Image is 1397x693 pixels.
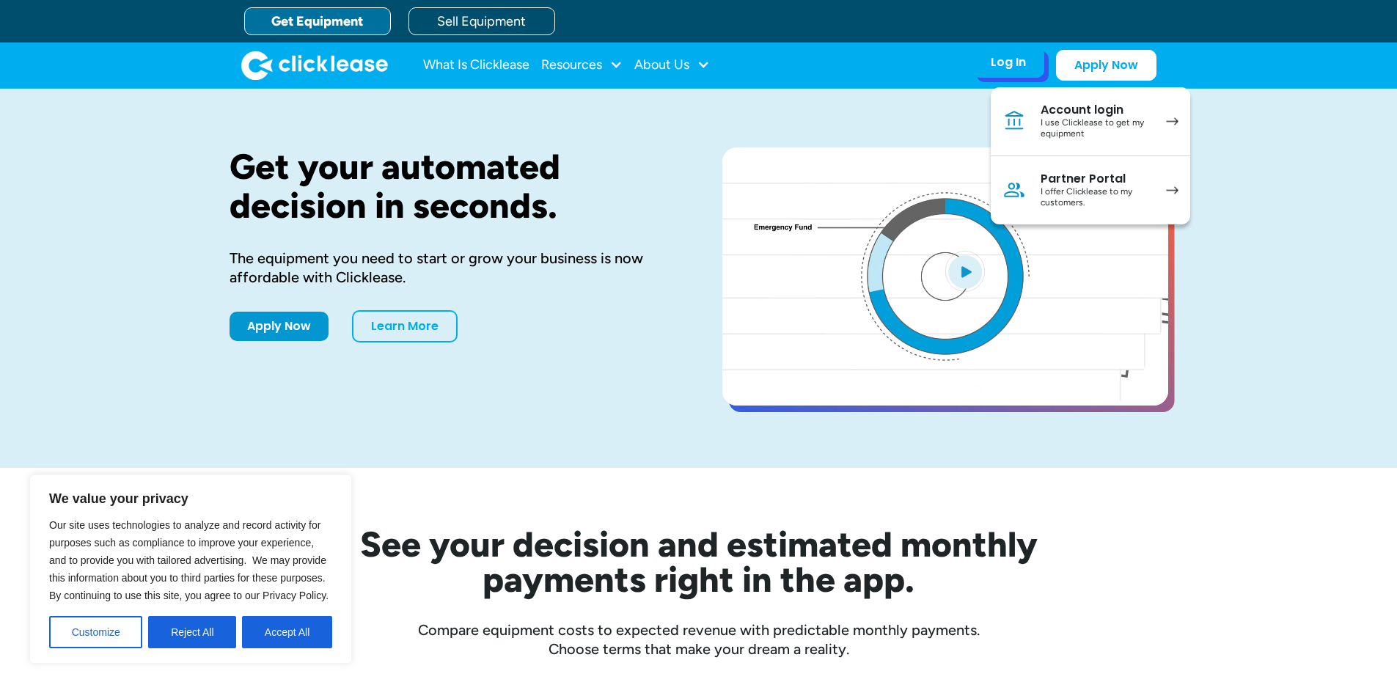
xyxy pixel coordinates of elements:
img: arrow [1166,186,1178,194]
img: Bank icon [1002,109,1026,133]
div: Account login [1041,103,1151,117]
a: Account loginI use Clicklease to get my equipment [991,87,1190,156]
img: Person icon [1002,178,1026,202]
img: Blue play button logo on a light blue circular background [945,251,985,292]
div: Resources [541,51,623,80]
div: I use Clicklease to get my equipment [1041,117,1151,140]
a: Learn More [352,310,458,342]
a: open lightbox [722,147,1168,406]
h2: See your decision and estimated monthly payments right in the app. [288,527,1110,597]
a: What Is Clicklease [423,51,529,80]
img: arrow [1166,117,1178,125]
div: Log In [991,55,1026,70]
div: I offer Clicklease to my customers. [1041,186,1151,209]
span: Our site uses technologies to analyze and record activity for purposes such as compliance to impr... [49,519,329,601]
button: Customize [49,616,142,648]
img: Clicklease logo [241,51,388,80]
div: Compare equipment costs to expected revenue with predictable monthly payments. Choose terms that ... [230,620,1168,659]
div: About Us [634,51,710,80]
div: We value your privacy [29,474,352,664]
button: Reject All [148,616,236,648]
a: Apply Now [230,312,329,341]
button: Accept All [242,616,332,648]
a: Apply Now [1056,50,1156,81]
a: Partner PortalI offer Clicklease to my customers. [991,156,1190,224]
div: The equipment you need to start or grow your business is now affordable with Clicklease. [230,249,675,287]
div: Partner Portal [1041,172,1151,186]
p: We value your privacy [49,490,332,507]
h1: Get your automated decision in seconds. [230,147,675,225]
nav: Log In [991,87,1190,224]
a: Sell Equipment [408,7,555,35]
a: home [241,51,388,80]
a: Get Equipment [244,7,391,35]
